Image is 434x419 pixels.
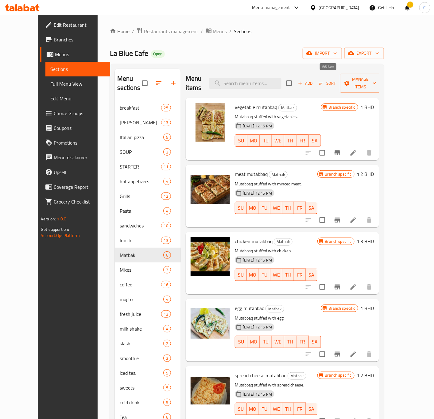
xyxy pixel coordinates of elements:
span: Matbak [279,104,297,111]
img: spread cheese mutabbaq [191,371,230,410]
a: Support.OpsPlatform [41,231,80,239]
span: milk shake [120,325,163,332]
span: coffee [120,281,161,288]
nav: breadcrumb [110,27,384,35]
span: FR [296,270,303,279]
button: SU [235,134,247,147]
button: FR [294,202,306,214]
span: Menu disclaimer [54,154,105,161]
div: items [163,148,171,156]
div: Matbak6 [115,248,181,262]
span: SU [238,270,244,279]
span: Select to update [316,281,329,293]
a: Home [110,28,130,35]
span: [DATE] 12:15 PM [240,324,274,330]
a: Menus [206,27,227,35]
span: 13 [161,238,171,243]
h6: 1 BHD [361,304,374,312]
a: Upsell [40,165,110,180]
div: fresh juice [120,310,161,318]
button: Branch-specific-item [330,280,345,294]
span: Edit Menu [50,95,105,102]
span: Promotions [54,139,105,146]
span: spread cheese mutabbaq [235,371,286,380]
button: export [344,48,384,59]
span: import [308,49,337,57]
div: hot appetizers4 [115,174,181,189]
div: items [163,207,171,215]
span: Upsell [54,169,105,176]
h6: 1.3 BHD [357,237,374,246]
span: 11 [161,164,171,170]
button: TH [282,403,294,415]
a: Coverage Report [40,180,110,194]
span: TH [285,204,292,212]
li: / [201,28,203,35]
span: La Blue Cafe [110,46,148,60]
div: slash2 [115,336,181,351]
span: 5 [164,400,171,405]
a: Menu disclaimer [40,150,110,165]
span: SU [238,337,245,346]
button: TH [282,269,294,281]
div: items [161,104,171,111]
span: Italian pizza [120,134,163,141]
span: smoothie [120,355,163,362]
div: STARTER11 [115,159,181,174]
span: Branch specific [326,104,358,110]
span: 5 [164,134,171,140]
span: [PERSON_NAME] [120,119,161,126]
h6: 1.2 BHD [357,371,374,380]
span: Select to update [316,348,329,361]
button: Manage items [340,74,381,93]
div: items [161,192,171,200]
span: Add [297,80,314,87]
li: / [132,28,134,35]
a: Grocery Checklist [40,194,110,209]
div: items [163,178,171,185]
span: Pasta [120,207,163,215]
span: STARTER [120,163,161,170]
span: 12 [161,311,171,317]
div: Pasta4 [115,204,181,218]
a: Edit menu item [350,283,357,291]
span: meat mutabbaq [235,169,268,179]
span: 1.0.0 [57,215,66,223]
a: Sections [45,62,110,76]
span: mojito [120,296,163,303]
button: SA [309,336,321,348]
span: MO [250,337,257,346]
a: Promotions [40,135,110,150]
span: FR [296,405,303,413]
button: MO [247,202,259,214]
button: SU [235,202,247,214]
div: Grills12 [115,189,181,204]
button: FR [296,336,309,348]
button: FR [294,403,306,415]
span: 13 [161,120,171,126]
p: Mutabbaq stuffed with egg. [235,314,321,322]
div: Shami Manakish [120,119,161,126]
button: TH [284,134,296,147]
span: Branches [54,36,105,43]
div: SOUP [120,148,163,156]
span: Version: [41,215,56,223]
span: TU [262,270,268,279]
div: Matbak [278,104,297,111]
span: WE [273,270,280,279]
span: SA [308,405,315,413]
div: cold drink5 [115,395,181,410]
div: Menu-management [252,4,290,11]
button: TU [259,269,271,281]
div: breakfast [120,104,161,111]
span: Full Menu View [50,80,105,87]
span: 12 [161,193,171,199]
button: WE [270,403,282,415]
button: TU [260,134,272,147]
div: items [163,340,171,347]
a: Full Menu View [45,76,110,91]
div: items [163,355,171,362]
